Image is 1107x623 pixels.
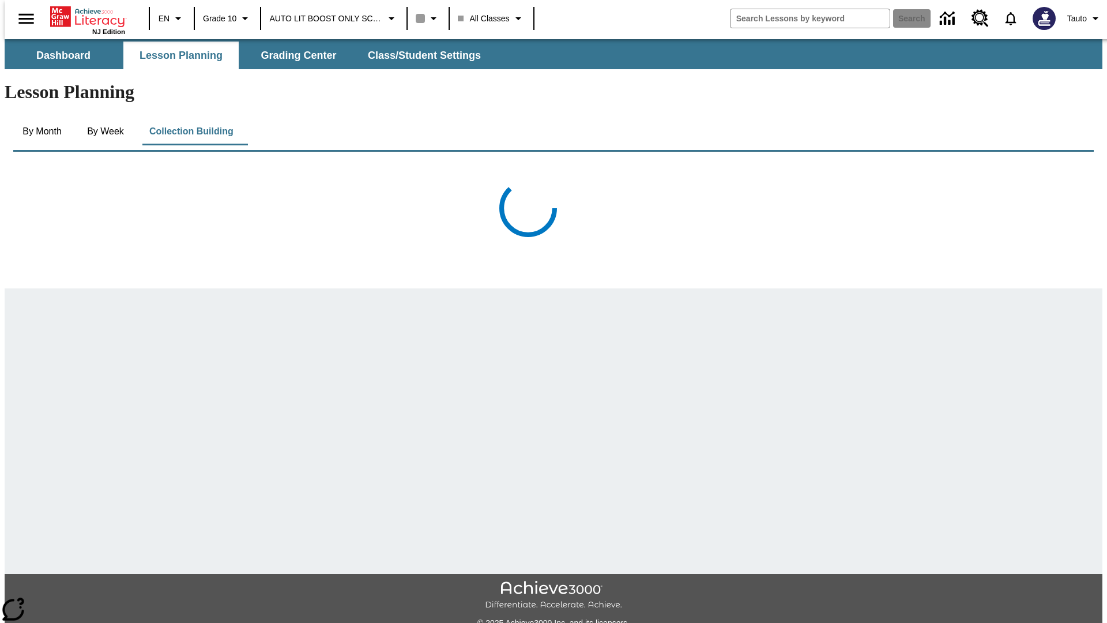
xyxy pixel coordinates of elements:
[50,5,125,28] a: Home
[77,118,134,145] button: By Week
[485,581,622,610] img: Achieve3000 Differentiate Accelerate Achieve
[731,9,890,28] input: search field
[123,42,239,69] button: Lesson Planning
[140,118,243,145] button: Collection Building
[5,81,1102,103] h1: Lesson Planning
[453,8,529,29] button: Class: All Classes, Select your class
[265,8,403,29] button: School: AUTO LIT BOOST ONLY SCHOOL, Select your school
[140,49,223,62] span: Lesson Planning
[269,13,383,25] span: AUTO LIT BOOST ONLY SCHOOL
[965,3,996,34] a: Resource Center, Will open in new tab
[359,42,490,69] button: Class/Student Settings
[261,49,336,62] span: Grading Center
[458,13,509,25] span: All Classes
[92,28,125,35] span: NJ Edition
[368,49,481,62] span: Class/Student Settings
[13,118,71,145] button: By Month
[50,4,125,35] div: Home
[5,42,491,69] div: SubNavbar
[36,49,91,62] span: Dashboard
[5,39,1102,69] div: SubNavbar
[1033,7,1056,30] img: Avatar
[159,13,170,25] span: EN
[241,42,356,69] button: Grading Center
[933,3,965,35] a: Data Center
[1063,8,1107,29] button: Profile/Settings
[1026,3,1063,33] button: Select a new avatar
[1067,13,1087,25] span: Tauto
[6,42,121,69] button: Dashboard
[996,3,1026,33] a: Notifications
[9,2,43,36] button: Open side menu
[203,13,236,25] span: Grade 10
[153,8,190,29] button: Language: EN, Select a language
[198,8,257,29] button: Grade: Grade 10, Select a grade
